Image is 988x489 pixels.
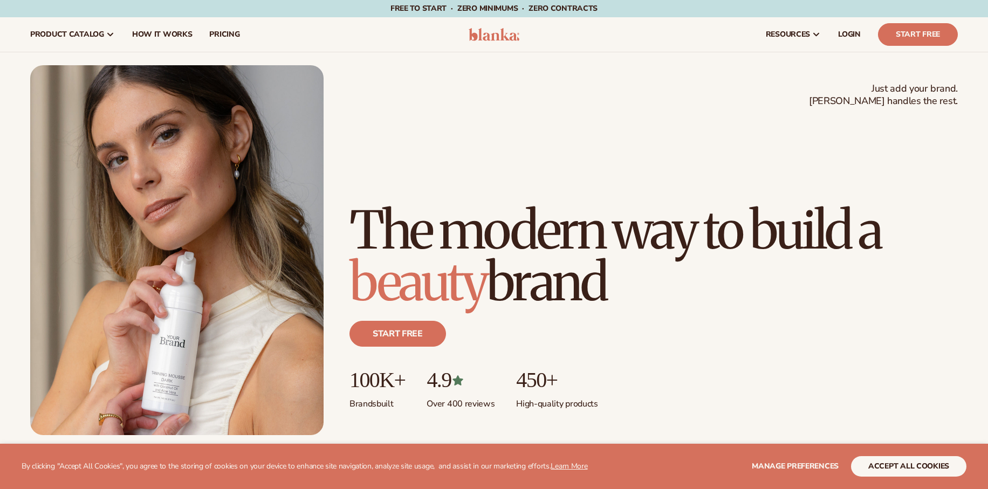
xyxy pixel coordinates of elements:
button: Manage preferences [752,456,839,477]
a: resources [757,17,829,52]
a: Learn More [551,461,587,471]
button: accept all cookies [851,456,966,477]
span: LOGIN [838,30,861,39]
a: Start free [349,321,446,347]
span: resources [766,30,810,39]
span: product catalog [30,30,104,39]
p: Over 400 reviews [427,392,495,410]
img: logo [469,28,520,41]
span: Manage preferences [752,461,839,471]
a: product catalog [22,17,123,52]
p: 4.9 [427,368,495,392]
p: Brands built [349,392,405,410]
span: Just add your brand. [PERSON_NAME] handles the rest. [809,82,958,108]
a: Start Free [878,23,958,46]
h1: The modern way to build a brand [349,204,958,308]
a: LOGIN [829,17,869,52]
p: By clicking "Accept All Cookies", you agree to the storing of cookies on your device to enhance s... [22,462,588,471]
span: pricing [209,30,239,39]
p: 450+ [516,368,598,392]
span: beauty [349,250,486,314]
span: Free to start · ZERO minimums · ZERO contracts [390,3,598,13]
span: How It Works [132,30,193,39]
p: High-quality products [516,392,598,410]
a: How It Works [123,17,201,52]
img: Female holding tanning mousse. [30,65,324,435]
a: pricing [201,17,248,52]
p: 100K+ [349,368,405,392]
